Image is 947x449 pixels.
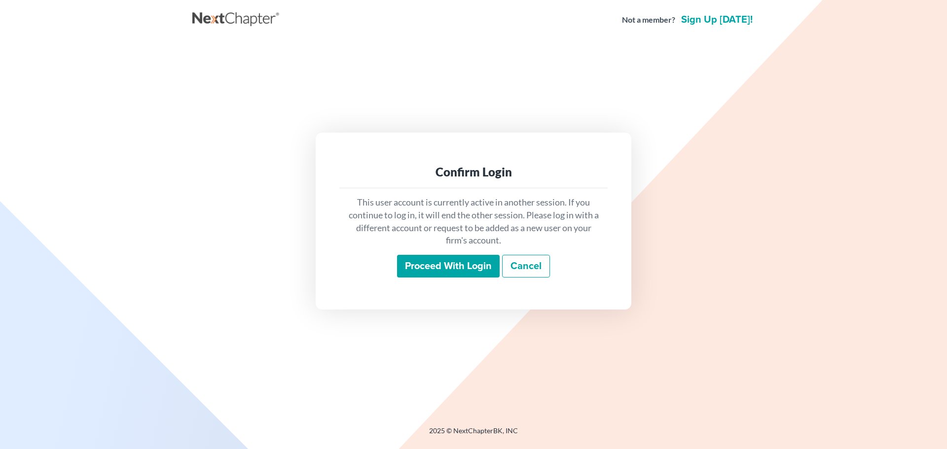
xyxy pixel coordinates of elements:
[347,164,600,180] div: Confirm Login
[502,255,550,277] a: Cancel
[622,14,675,26] strong: Not a member?
[347,196,600,247] p: This user account is currently active in another session. If you continue to log in, it will end ...
[192,426,755,444] div: 2025 © NextChapterBK, INC
[679,15,755,25] a: Sign up [DATE]!
[397,255,500,277] input: Proceed with login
